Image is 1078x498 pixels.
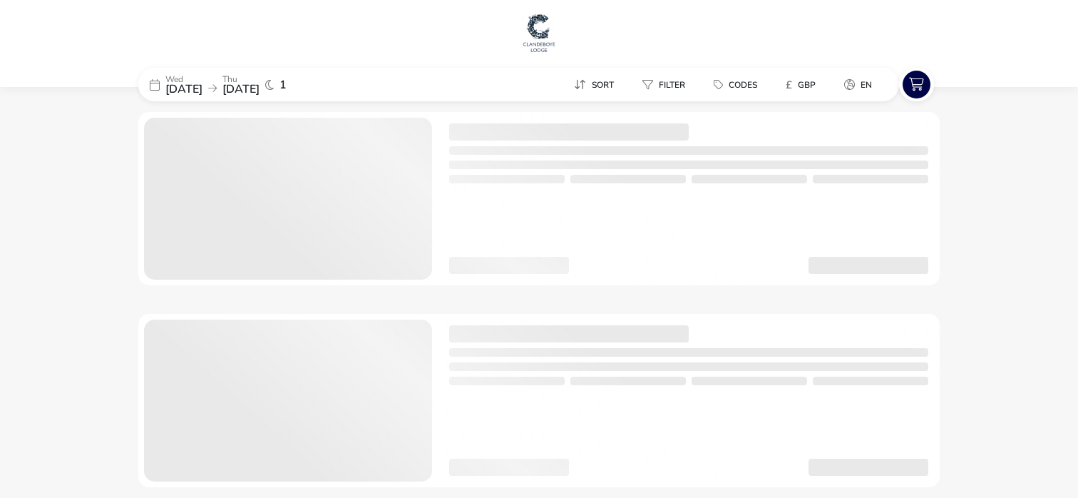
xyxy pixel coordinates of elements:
[833,74,883,95] button: en
[165,81,202,97] span: [DATE]
[786,78,792,92] i: £
[729,79,757,91] span: Codes
[774,74,833,95] naf-pibe-menu-bar-item: £GBP
[631,74,702,95] naf-pibe-menu-bar-item: Filter
[659,79,685,91] span: Filter
[165,75,202,83] p: Wed
[222,75,260,83] p: Thu
[702,74,769,95] button: Codes
[592,79,614,91] span: Sort
[861,79,872,91] span: en
[521,11,557,54] img: Main Website
[563,74,631,95] naf-pibe-menu-bar-item: Sort
[563,74,625,95] button: Sort
[774,74,827,95] button: £GBP
[833,74,889,95] naf-pibe-menu-bar-item: en
[279,79,287,91] span: 1
[138,68,352,101] div: Wed[DATE]Thu[DATE]1
[702,74,774,95] naf-pibe-menu-bar-item: Codes
[631,74,697,95] button: Filter
[222,81,260,97] span: [DATE]
[798,79,816,91] span: GBP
